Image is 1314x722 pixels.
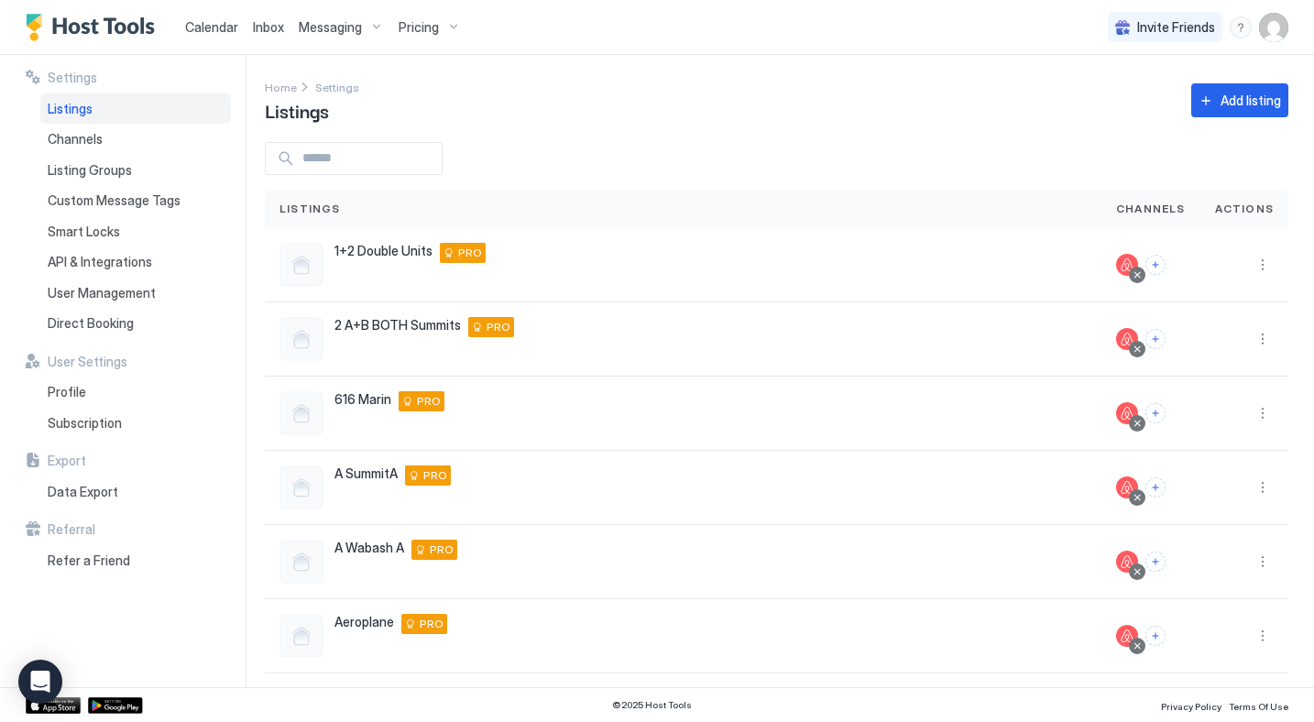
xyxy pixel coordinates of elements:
div: menu [1252,551,1274,573]
span: Direct Booking [48,315,134,332]
span: Aeroplane [334,614,394,630]
span: A Wabash A [334,540,404,556]
div: Open Intercom Messenger [18,660,62,704]
span: Listings [48,101,93,117]
button: Connect channels [1145,403,1166,423]
span: Refer a Friend [48,552,130,569]
span: Custom Message Tags [48,192,181,209]
a: App Store [26,697,81,714]
span: Home [265,81,297,94]
button: More options [1252,551,1274,573]
span: Data Export [48,484,118,500]
span: Privacy Policy [1161,701,1221,712]
a: Calendar [185,17,238,37]
input: Input Field [295,143,442,174]
span: Pricing [399,19,439,36]
span: Referral [48,521,95,538]
a: Subscription [40,408,231,439]
button: Connect channels [1145,477,1166,498]
div: Breadcrumb [265,77,297,96]
span: User Management [48,285,156,301]
a: API & Integrations [40,246,231,278]
div: menu [1252,625,1274,647]
a: Settings [315,77,359,96]
button: More options [1252,402,1274,424]
span: PRO [420,616,443,632]
span: Messaging [299,19,362,36]
div: menu [1252,254,1274,276]
span: © 2025 Host Tools [612,699,692,711]
button: More options [1252,476,1274,498]
span: API & Integrations [48,254,152,270]
span: PRO [417,393,441,410]
span: 2 A+B BOTH Summits [334,317,461,334]
span: Inbox [253,19,284,35]
a: Profile [40,377,231,408]
button: Connect channels [1145,255,1166,275]
a: User Management [40,278,231,309]
a: Refer a Friend [40,545,231,576]
span: Listing Groups [48,162,132,179]
button: More options [1252,328,1274,350]
span: Settings [315,81,359,94]
div: User profile [1259,13,1288,42]
div: menu [1252,328,1274,350]
a: Data Export [40,476,231,508]
a: Listing Groups [40,155,231,186]
span: PRO [458,245,482,261]
a: Google Play Store [88,697,143,714]
a: Custom Message Tags [40,185,231,216]
span: Channels [48,131,103,148]
a: Host Tools Logo [26,14,163,41]
a: Smart Locks [40,216,231,247]
span: Settings [48,70,97,86]
span: Subscription [48,415,122,432]
span: A SummitA [334,465,398,482]
a: Privacy Policy [1161,695,1221,715]
span: Terms Of Use [1229,701,1288,712]
a: Terms Of Use [1229,695,1288,715]
span: Listings [265,96,329,124]
span: 616 Marin [334,391,391,408]
div: Add listing [1221,91,1281,110]
span: Invite Friends [1137,19,1215,36]
button: Connect channels [1145,329,1166,349]
span: Channels [1116,201,1186,217]
button: More options [1252,625,1274,647]
button: More options [1252,254,1274,276]
span: Profile [48,384,86,400]
span: PRO [423,467,447,484]
span: Export [48,453,86,469]
span: PRO [487,319,510,335]
button: Connect channels [1145,626,1166,646]
a: Direct Booking [40,308,231,339]
a: Inbox [253,17,284,37]
span: 1+2 Double Units [334,243,433,259]
span: User Settings [48,354,127,370]
a: Home [265,77,297,96]
button: Add listing [1191,83,1288,117]
div: menu [1252,402,1274,424]
span: Actions [1215,201,1274,217]
div: menu [1230,16,1252,38]
div: menu [1252,476,1274,498]
button: Connect channels [1145,552,1166,572]
a: Listings [40,93,231,125]
span: Calendar [185,19,238,35]
span: Listings [279,201,341,217]
span: Smart Locks [48,224,120,240]
span: PRO [430,541,454,558]
a: Channels [40,124,231,155]
div: Breadcrumb [315,77,359,96]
